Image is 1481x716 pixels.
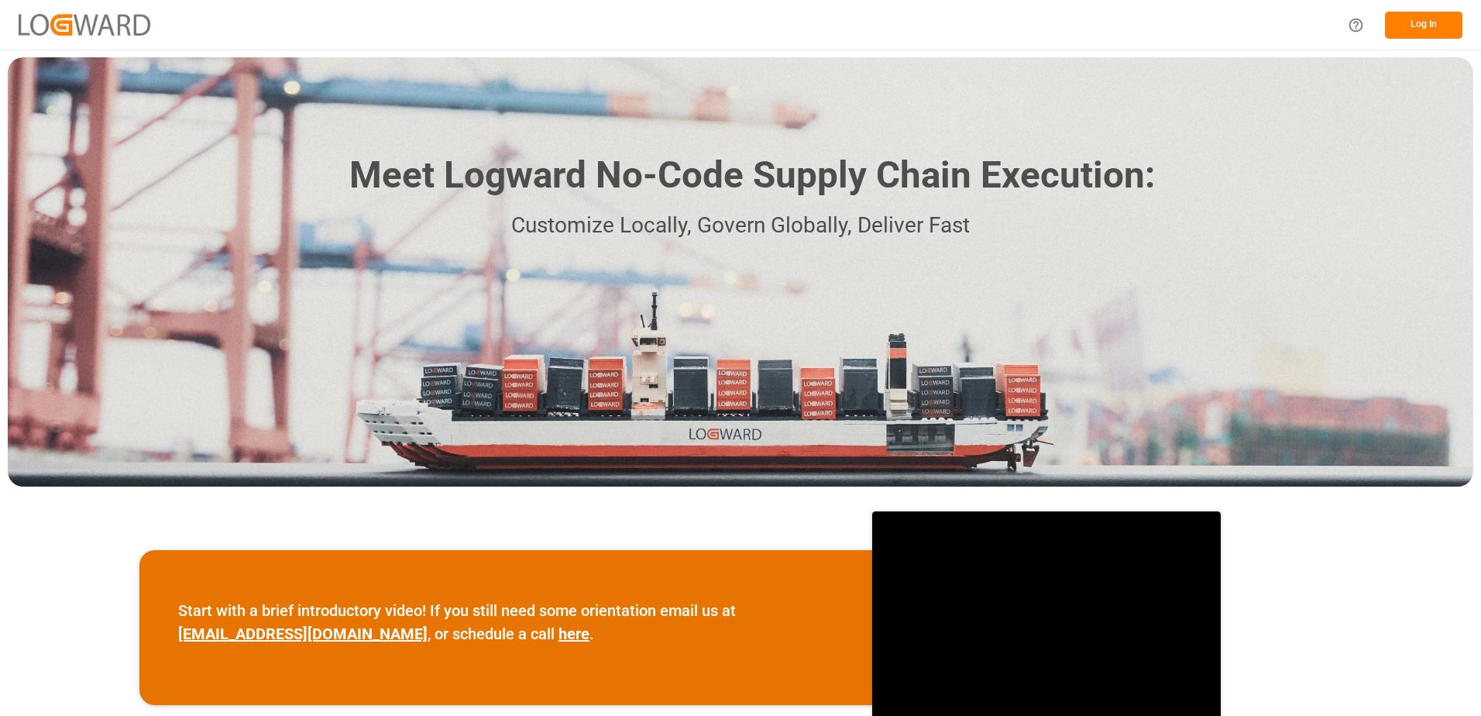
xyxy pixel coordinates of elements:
p: Customize Locally, Govern Globally, Deliver Fast [326,208,1155,243]
a: [EMAIL_ADDRESS][DOMAIN_NAME] [178,625,428,643]
p: Start with a brief introductory video! If you still need some orientation email us at , or schedu... [178,599,833,645]
h1: Meet Logward No-Code Supply Chain Execution: [349,148,1155,203]
button: Help Center [1338,8,1373,43]
img: Logward_new_orange.png [19,14,150,35]
button: Log In [1385,12,1462,39]
a: here [558,625,589,643]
